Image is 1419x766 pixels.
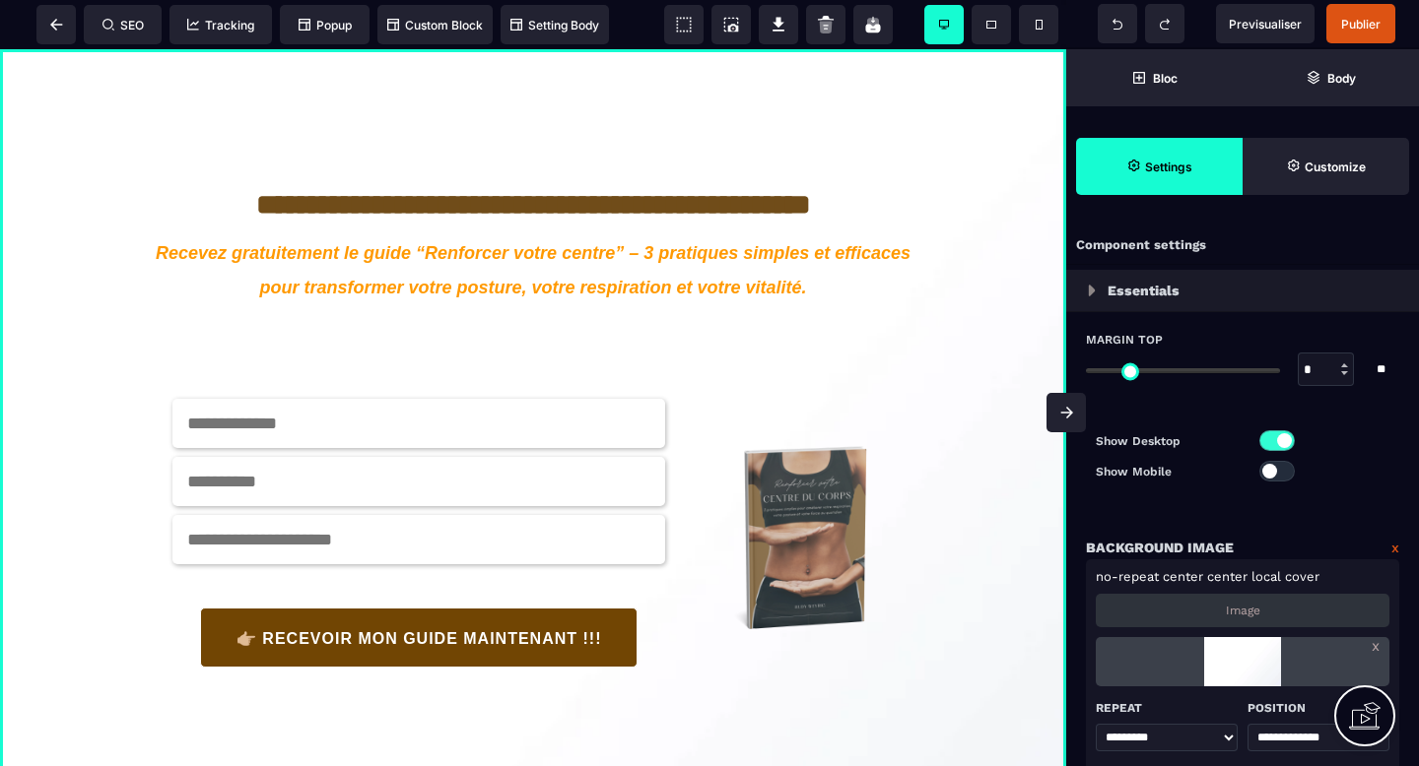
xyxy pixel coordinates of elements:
[1226,604,1260,617] p: Image
[1251,569,1281,584] span: local
[1285,569,1319,584] span: cover
[1076,138,1243,195] span: Settings
[1066,49,1243,106] span: Open Blocks
[102,18,144,32] span: SEO
[1243,138,1409,195] span: Open Style Manager
[200,558,639,618] button: 👉🏼 RECEVOIR MON GUIDE MAINTENANT !!!
[1096,462,1243,481] p: Show Mobile
[1243,49,1419,106] span: Open Layer Manager
[1341,17,1381,32] span: Publier
[711,5,751,44] span: Screenshot
[387,18,483,32] span: Custom Block
[299,18,352,32] span: Popup
[685,374,913,603] img: b5817189f640a198fbbb5bc8c2515528_10.png
[1096,696,1238,720] p: Repeat
[1096,569,1159,584] span: no-repeat
[1086,536,1234,559] p: Background Image
[1088,285,1096,296] img: loading
[156,194,915,248] i: Recevez gratuitement le guide “Renforcer votre centre” – 3 pratiques simples et efficaces pour tr...
[1096,431,1243,451] p: Show Desktop
[1229,17,1302,32] span: Previsualiser
[1327,71,1356,86] strong: Body
[1248,696,1389,720] p: Position
[664,5,704,44] span: View components
[510,18,599,32] span: Setting Body
[1086,332,1163,348] span: Margin Top
[1183,637,1301,686] img: loading
[1391,536,1399,559] a: x
[1372,637,1380,655] a: x
[1163,569,1248,584] span: center center
[187,18,254,32] span: Tracking
[1216,4,1315,43] span: Preview
[1305,160,1366,174] strong: Customize
[1153,71,1178,86] strong: Bloc
[1066,226,1419,265] div: Component settings
[1108,279,1180,302] p: Essentials
[1145,160,1192,174] strong: Settings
